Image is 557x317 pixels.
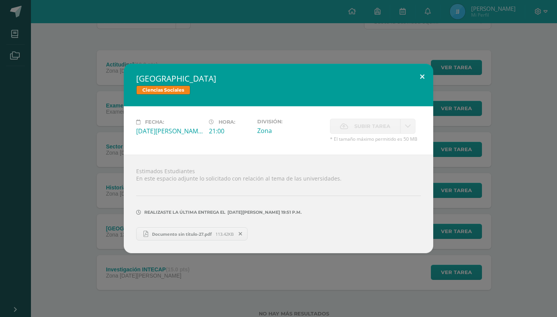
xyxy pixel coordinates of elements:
[330,119,400,134] label: La fecha de entrega ha expirado
[354,119,390,133] span: Subir tarea
[136,127,203,135] div: [DATE][PERSON_NAME]
[411,64,433,90] button: Close (Esc)
[136,73,421,84] h2: [GEOGRAPHIC_DATA]
[330,136,421,142] span: * El tamaño máximo permitido es 50 MB
[400,119,415,134] a: La fecha de entrega ha expirado
[124,155,433,253] div: Estimados Estudiantes En este espacio adjunte lo solicitado con relación al tema de las universid...
[226,212,302,213] span: [DATE][PERSON_NAME] 19:51 p.m.
[209,127,251,135] div: 21:00
[257,126,324,135] div: Zona
[219,119,235,125] span: Hora:
[257,119,324,124] label: División:
[136,85,190,95] span: Ciencias Sociales
[234,230,247,238] span: Remover entrega
[145,119,164,125] span: Fecha:
[144,210,226,215] span: Realizaste la última entrega el
[148,231,215,237] span: Documento sin título-27.pdf
[215,231,234,237] span: 113.42KB
[136,227,248,240] a: Documento sin título-27.pdf 113.42KB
